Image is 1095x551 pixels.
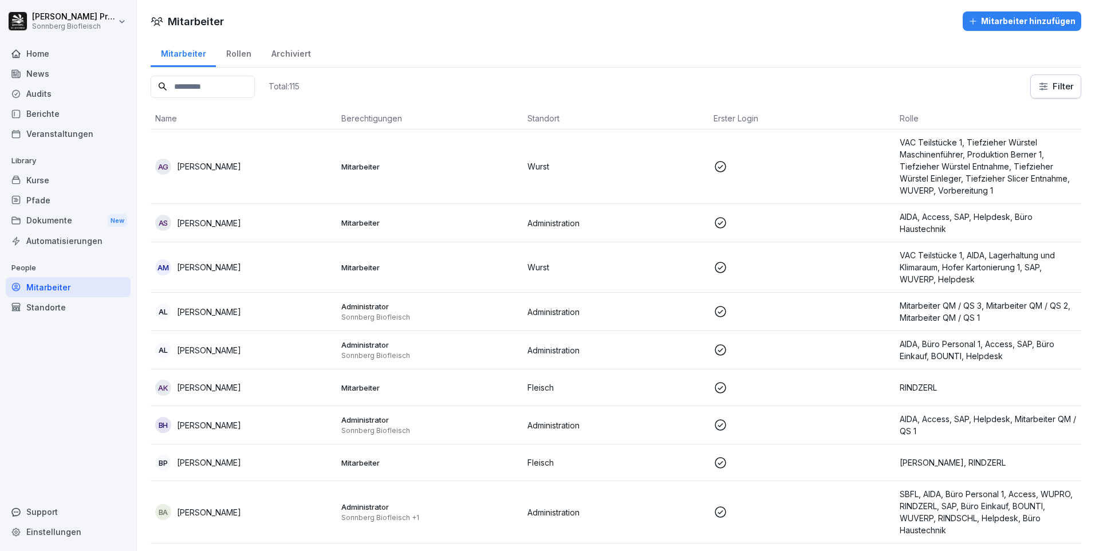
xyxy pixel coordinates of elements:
a: Veranstaltungen [6,124,131,144]
p: AIDA, Access, SAP, Helpdesk, Mitarbeiter QM / QS 1 [900,413,1077,437]
p: Mitarbeiter [341,218,518,228]
h1: Mitarbeiter [168,14,224,29]
a: Rollen [216,38,261,67]
p: Wurst [527,261,704,273]
a: Archiviert [261,38,321,67]
div: BP [155,455,171,471]
p: Administration [527,506,704,518]
p: Sonnberg Biofleisch [32,22,116,30]
p: RINDZERL [900,381,1077,393]
a: Standorte [6,297,131,317]
a: Audits [6,84,131,104]
p: Administrator [341,301,518,312]
th: Rolle [895,108,1081,129]
a: News [6,64,131,84]
p: Library [6,152,131,170]
div: AL [155,342,171,358]
p: [PERSON_NAME] Preßlauer [32,12,116,22]
div: BA [155,504,171,520]
th: Standort [523,108,709,129]
p: Fleisch [527,381,704,393]
a: Home [6,44,131,64]
p: Administrator [341,415,518,425]
button: Mitarbeiter hinzufügen [963,11,1081,31]
p: VAC Teilstücke 1, Tiefzieher Würstel Maschinenführer, Produktion Berner 1, Tiefzieher Würstel Ent... [900,136,1077,196]
div: AG [155,159,171,175]
div: AL [155,304,171,320]
div: BH [155,417,171,433]
a: Berichte [6,104,131,124]
p: Administration [527,217,704,229]
p: [PERSON_NAME] [177,456,241,469]
p: VAC Teilstücke 1, AIDA, Lagerhaltung und Klimaraum, Hofer Kartonierung 1, SAP, WUVERP, Helpdesk [900,249,1077,285]
p: [PERSON_NAME] [177,160,241,172]
p: Administration [527,344,704,356]
p: Fleisch [527,456,704,469]
p: [PERSON_NAME] [177,306,241,318]
p: AIDA, Access, SAP, Helpdesk, Büro Haustechnik [900,211,1077,235]
p: Sonnberg Biofleisch [341,351,518,360]
a: Einstellungen [6,522,131,542]
p: Total: 115 [269,81,300,92]
p: Administration [527,306,704,318]
div: Mitarbeiter hinzufügen [968,15,1076,27]
p: People [6,259,131,277]
div: AS [155,215,171,231]
p: [PERSON_NAME] [177,217,241,229]
a: Automatisierungen [6,231,131,251]
a: Mitarbeiter [151,38,216,67]
div: Support [6,502,131,522]
p: Sonnberg Biofleisch [341,313,518,322]
p: Mitarbeiter [341,458,518,468]
th: Name [151,108,337,129]
p: [PERSON_NAME] [177,381,241,393]
p: AIDA, Büro Personal 1, Access, SAP, Büro Einkauf, BOUNTI, Helpdesk [900,338,1077,362]
div: AK [155,380,171,396]
p: [PERSON_NAME] [177,261,241,273]
p: Mitarbeiter [341,262,518,273]
p: Wurst [527,160,704,172]
a: DokumenteNew [6,210,131,231]
div: Filter [1038,81,1074,92]
p: SBFL, AIDA, Büro Personal 1, Access, WUPRO, RINDZERL, SAP, Büro Einkauf, BOUNTI, WUVERP, RINDSCHL... [900,488,1077,536]
p: Administrator [341,502,518,512]
button: Filter [1031,75,1081,98]
p: Sonnberg Biofleisch [341,426,518,435]
p: Administration [527,419,704,431]
p: Administrator [341,340,518,350]
a: Pfade [6,190,131,210]
p: Mitarbeiter [341,383,518,393]
th: Berechtigungen [337,108,523,129]
a: Kurse [6,170,131,190]
div: Dokumente [6,210,131,231]
div: AM [155,259,171,275]
p: Mitarbeiter [341,162,518,172]
p: [PERSON_NAME] [177,506,241,518]
p: [PERSON_NAME] [177,419,241,431]
p: Mitarbeiter QM / QS 3, Mitarbeiter QM / QS 2, Mitarbeiter QM / QS 1 [900,300,1077,324]
p: [PERSON_NAME], RINDZERL [900,456,1077,469]
div: New [108,214,127,227]
p: [PERSON_NAME] [177,344,241,356]
p: Sonnberg Biofleisch +1 [341,513,518,522]
th: Erster Login [709,108,895,129]
a: Mitarbeiter [6,277,131,297]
